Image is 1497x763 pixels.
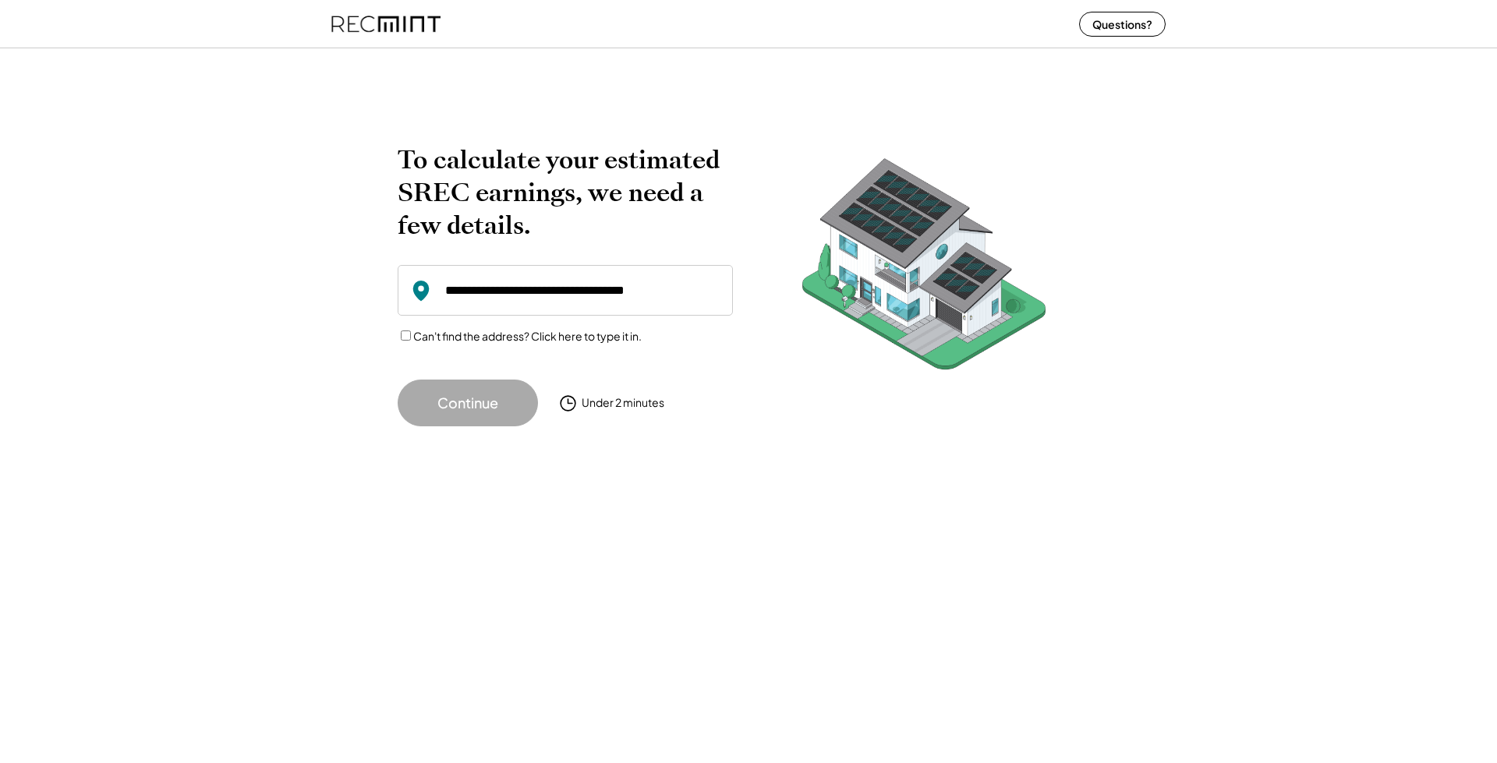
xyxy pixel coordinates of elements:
[772,143,1076,394] img: RecMintArtboard%207.png
[582,395,664,411] div: Under 2 minutes
[398,380,538,426] button: Continue
[413,329,642,343] label: Can't find the address? Click here to type it in.
[398,143,733,242] h2: To calculate your estimated SREC earnings, we need a few details.
[331,3,441,44] img: recmint-logotype%403x%20%281%29.jpeg
[1079,12,1166,37] button: Questions?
